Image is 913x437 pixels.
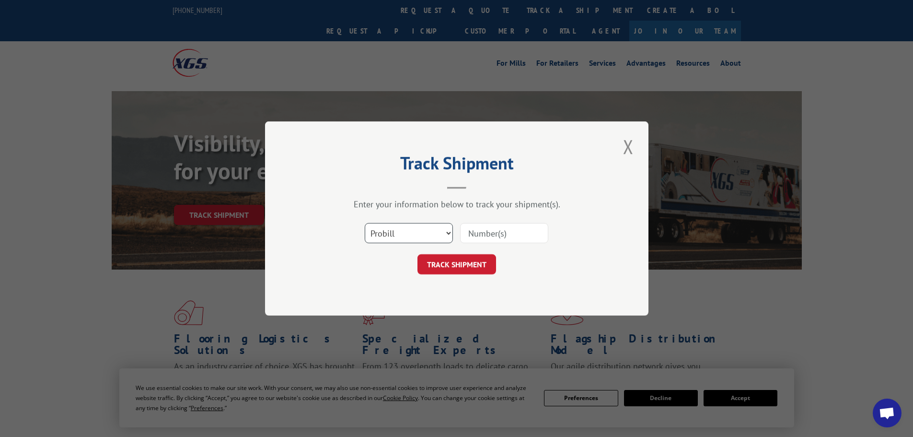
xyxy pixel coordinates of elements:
[417,254,496,274] button: TRACK SHIPMENT
[620,133,636,160] button: Close modal
[873,399,901,427] a: Open chat
[313,156,601,175] h2: Track Shipment
[313,199,601,210] div: Enter your information below to track your shipment(s).
[460,223,548,243] input: Number(s)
